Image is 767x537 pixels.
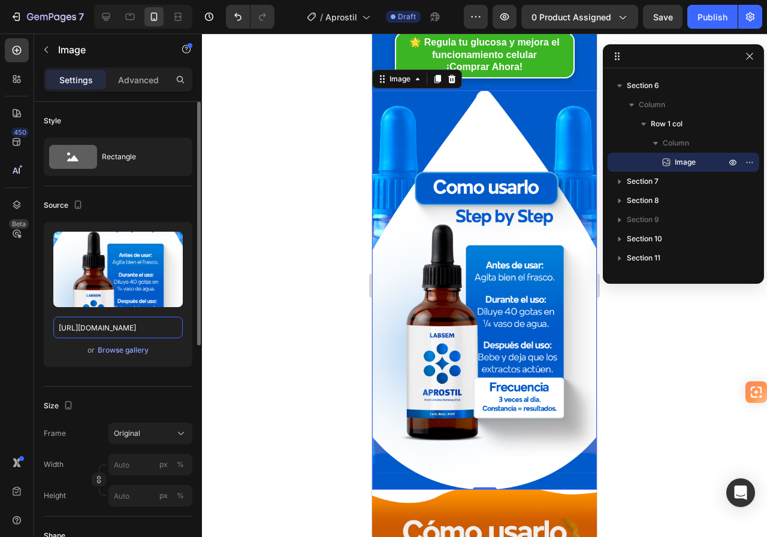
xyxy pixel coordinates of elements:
button: px [173,489,188,503]
span: Image [675,156,696,168]
div: Source [44,198,85,214]
button: Save [643,5,683,29]
div: Beta [9,219,29,229]
div: 450 [11,128,29,137]
p: 🌟 R ¡Comprar Ahora! [37,3,188,40]
div: px [159,459,168,470]
span: 0 product assigned [532,11,611,23]
input: https://example.com/image.jpg [53,317,183,338]
button: px [173,457,188,472]
input: px% [108,454,192,475]
label: Width [44,459,64,470]
div: % [177,490,184,501]
div: Size [44,398,76,414]
span: Save [653,12,673,22]
div: Style [44,116,61,126]
div: Undo/Redo [226,5,274,29]
p: Settings [59,74,93,86]
label: Frame [44,428,66,439]
div: px [159,490,168,501]
div: Rectangle [102,143,175,171]
span: or [87,343,95,357]
span: Column [639,99,665,111]
strong: egula tu glucosa y mejora el funcionamiento celular [59,4,187,26]
span: Section 6 [627,80,659,92]
span: Section 8 [627,195,659,207]
span: Draft [398,11,416,22]
span: / [320,11,323,23]
div: Browse gallery [98,345,149,356]
label: Height [44,490,66,501]
span: Section 7 [627,175,659,187]
button: Original [108,423,192,444]
button: % [156,457,171,472]
span: Original [114,428,140,439]
button: Browse gallery [97,344,149,356]
button: Publish [687,5,738,29]
div: Open Intercom Messenger [726,478,755,507]
span: Aprostil [325,11,357,23]
div: Publish [697,11,727,23]
span: Section 9 [627,214,659,226]
p: Image [58,43,160,57]
span: Section 11 [627,252,660,264]
span: Section 10 [627,233,662,245]
p: 7 [78,10,84,24]
div: % [177,459,184,470]
img: preview-image [53,232,183,307]
div: Image [15,40,41,51]
button: 7 [5,5,89,29]
span: Row 1 col [651,118,683,130]
span: Column [663,137,689,149]
input: px% [108,485,192,506]
button: 0 product assigned [521,5,638,29]
p: Advanced [118,74,159,86]
button: % [156,489,171,503]
iframe: Design area [372,34,597,537]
